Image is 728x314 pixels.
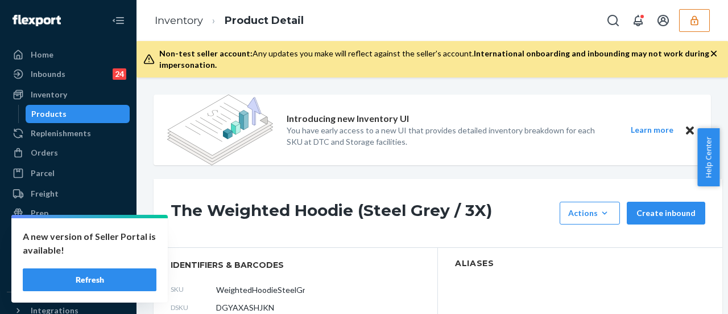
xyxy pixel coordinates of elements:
[652,9,675,32] button: Open account menu
[656,280,717,308] iframe: Opens a widget where you can chat to one of our agents
[7,124,130,142] a: Replenishments
[602,9,624,32] button: Open Search Box
[7,264,130,283] a: Billing
[7,144,130,162] a: Orders
[623,123,680,137] button: Learn more
[682,123,697,137] button: Close
[7,164,130,182] a: Parcel
[697,128,719,186] button: Help Center
[167,95,273,165] img: new-reports-banner-icon.82668bd98b6a51aee86340f2a7b77ae3.png
[31,147,58,158] div: Orders
[455,259,705,268] h2: Aliases
[7,204,130,222] a: Prep
[107,9,130,32] button: Close Navigation
[31,168,55,179] div: Parcel
[7,223,130,242] a: Returns
[171,259,420,271] span: identifiers & barcodes
[7,46,130,64] a: Home
[23,268,156,291] button: Refresh
[31,68,65,80] div: Inbounds
[31,128,91,139] div: Replenishments
[31,89,67,100] div: Inventory
[159,48,710,71] div: Any updates you make will reflect against the seller's account.
[31,188,59,199] div: Freight
[560,202,620,225] button: Actions
[13,15,61,26] img: Flexport logo
[113,68,126,80] div: 24
[171,202,554,225] h1: The Weighted Hoodie (Steel Grey / 3X)
[7,185,130,203] a: Freight
[23,230,156,257] p: A new version of Seller Portal is available!
[171,303,216,312] span: DSKU
[31,49,53,60] div: Home
[7,65,130,83] a: Inbounds24
[171,284,216,294] span: SKU
[159,48,253,58] span: Non-test seller account:
[627,9,650,32] button: Open notifications
[568,207,611,219] div: Actions
[627,202,705,225] button: Create inbound
[7,244,130,262] a: Reporting
[31,108,67,120] div: Products
[155,14,203,27] a: Inventory
[225,14,304,27] a: Product Detail
[26,105,130,123] a: Products
[216,302,274,313] span: DGYAXASHJKN
[7,85,130,104] a: Inventory
[287,125,610,148] p: You have early access to a new UI that provides detailed inventory breakdown for each SKU at DTC ...
[31,207,48,219] div: Prep
[146,4,313,38] ol: breadcrumbs
[287,112,409,125] p: Introducing new Inventory UI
